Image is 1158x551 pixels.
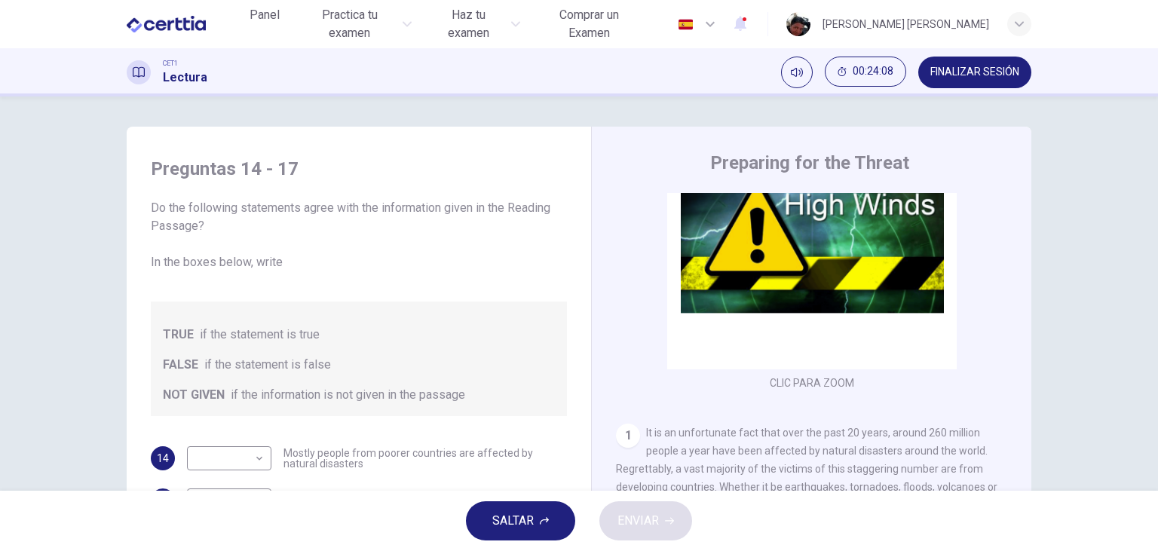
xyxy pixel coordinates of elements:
span: Practica tu examen [301,6,399,42]
span: 14 [157,453,169,464]
h4: Preguntas 14 - 17 [151,157,567,181]
h4: Preparing for the Threat [710,151,909,175]
span: Mostly people from poorer countries are affected by natural disasters [283,448,567,469]
span: NOT GIVEN [163,386,225,404]
span: Haz tu examen [430,6,506,42]
button: Comprar un Examen [532,2,646,47]
a: CERTTIA logo [127,9,240,39]
button: Practica tu examen [295,2,418,47]
div: [PERSON_NAME] [PERSON_NAME] [823,15,989,33]
span: Comprar un Examen [538,6,640,42]
div: Ocultar [825,57,906,88]
h1: Lectura [163,69,207,87]
span: FINALIZAR SESIÓN [930,66,1019,78]
span: FALSE [163,356,198,374]
span: if the statement is true [200,326,320,344]
img: Profile picture [786,12,810,36]
button: Haz tu examen [424,2,525,47]
span: if the statement is false [204,356,331,374]
button: Panel [240,2,289,29]
img: es [676,19,695,30]
span: TRUE [163,326,194,344]
span: 00:24:08 [853,66,893,78]
button: SALTAR [466,501,575,540]
button: 00:24:08 [825,57,906,87]
a: Panel [240,2,289,47]
span: Present-day natural disasters are more dangerous than disasters of the past [283,490,567,511]
span: if the information is not given in the passage [231,386,465,404]
img: CERTTIA logo [127,9,206,39]
span: CET1 [163,58,178,69]
div: 1 [616,424,640,448]
span: SALTAR [492,510,534,531]
span: Panel [250,6,280,24]
div: Silenciar [781,57,813,88]
button: FINALIZAR SESIÓN [918,57,1031,88]
span: Do the following statements agree with the information given in the Reading Passage? In the boxes... [151,199,567,271]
